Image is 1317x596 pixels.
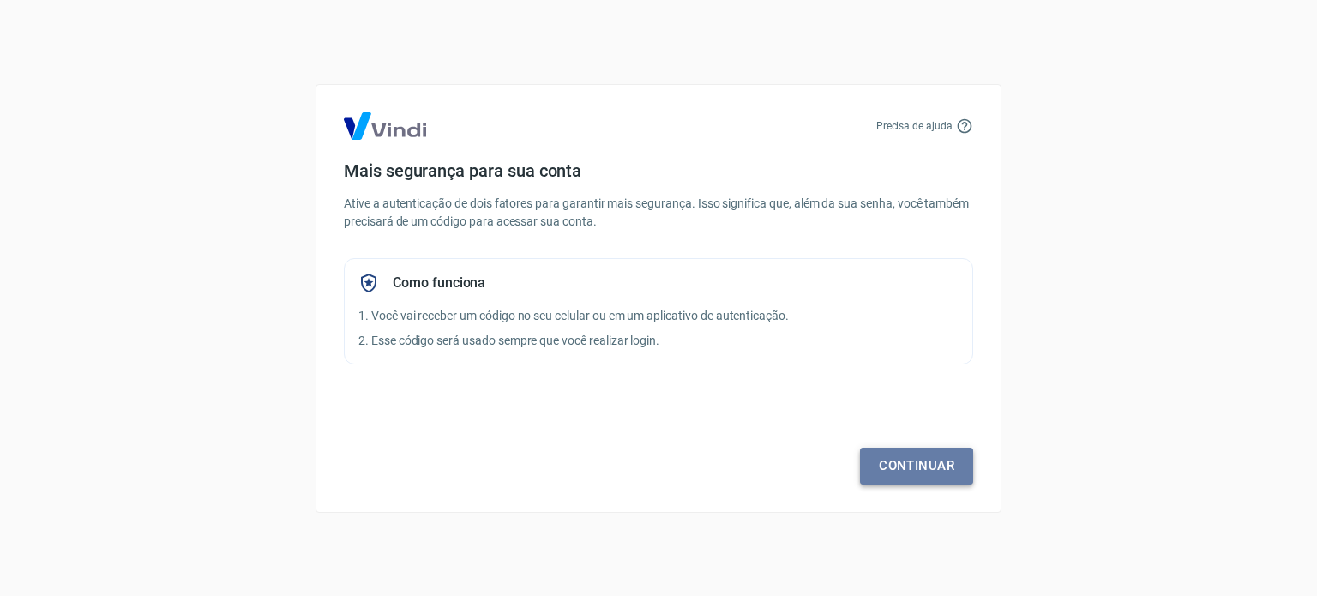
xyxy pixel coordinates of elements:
[358,307,959,325] p: 1. Você vai receber um código no seu celular ou em um aplicativo de autenticação.
[393,274,485,292] h5: Como funciona
[344,160,973,181] h4: Mais segurança para sua conta
[876,118,953,134] p: Precisa de ajuda
[860,448,973,484] a: Continuar
[358,332,959,350] p: 2. Esse código será usado sempre que você realizar login.
[344,112,426,140] img: Logo Vind
[344,195,973,231] p: Ative a autenticação de dois fatores para garantir mais segurança. Isso significa que, além da su...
